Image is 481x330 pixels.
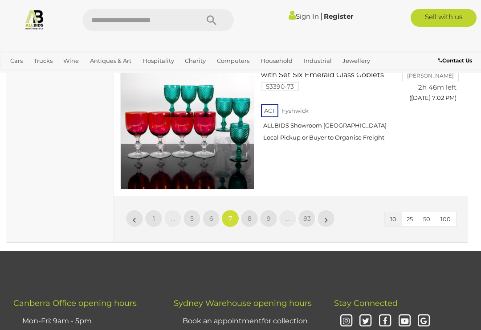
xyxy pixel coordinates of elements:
[267,214,271,223] span: 9
[401,212,418,226] button: 25
[24,9,45,30] img: Allbids.com.au
[423,215,430,223] span: 50
[385,212,402,226] button: 10
[126,210,143,227] a: «
[145,210,163,227] a: 1
[7,68,31,83] a: Office
[20,313,151,330] li: Mon-Fri: 9am - 5pm
[416,313,432,329] i: Google
[438,57,472,64] b: Contact Us
[139,54,178,68] a: Hospitality
[174,298,312,308] span: Sydney Warehouse opening hours
[317,210,335,227] a: »
[213,54,253,68] a: Computers
[164,210,182,227] a: …
[397,313,412,329] i: Youtube
[298,210,316,227] a: 83
[438,56,474,66] a: Contact Us
[221,210,239,227] a: 7
[209,214,213,223] span: 6
[60,54,82,68] a: Wine
[228,214,232,223] span: 7
[339,54,374,68] a: Jewellery
[86,54,135,68] a: Antiques & Art
[418,212,436,226] button: 50
[416,55,459,107] a: $35 [PERSON_NAME] 2h 46m left ([DATE] 7:02 PM)
[202,210,220,227] a: 6
[390,215,396,223] span: 10
[260,210,277,227] a: 9
[440,215,451,223] span: 100
[402,70,459,81] li: [PERSON_NAME]
[183,317,262,325] u: Book an appointment
[64,68,134,83] a: [GEOGRAPHIC_DATA]
[240,210,258,227] a: 8
[190,214,194,223] span: 5
[411,9,477,27] a: Sell with us
[181,54,209,68] a: Charity
[30,54,56,68] a: Trucks
[407,215,413,223] span: 25
[268,55,402,148] a: Set Four Vintage Iridescent [PERSON_NAME] Wine Glasses Along with Set Six Emerald Glass Goblets 5...
[324,12,353,21] a: Register
[338,313,354,329] i: Instagram
[435,212,456,226] button: 100
[13,298,137,308] span: Canberra Office opening hours
[320,11,322,21] span: |
[303,214,311,223] span: 83
[248,214,252,223] span: 8
[358,313,374,329] i: Twitter
[153,214,155,223] span: 1
[35,68,60,83] a: Sports
[183,210,201,227] a: 5
[377,313,393,329] i: Facebook
[334,298,398,308] span: Stay Connected
[300,54,335,68] a: Industrial
[289,12,319,21] a: Sign In
[279,210,297,227] a: …
[7,54,26,68] a: Cars
[257,54,296,68] a: Household
[189,9,234,31] button: Search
